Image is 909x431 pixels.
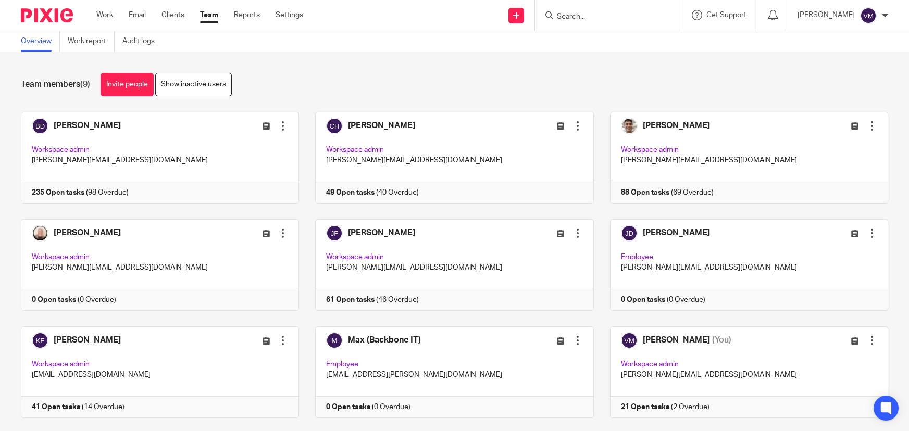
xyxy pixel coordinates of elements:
[21,31,60,52] a: Overview
[21,79,90,90] h1: Team members
[122,31,163,52] a: Audit logs
[798,10,855,20] p: [PERSON_NAME]
[200,10,218,20] a: Team
[80,80,90,88] span: (9)
[706,11,746,19] span: Get Support
[129,10,146,20] a: Email
[860,7,877,24] img: svg%3E
[234,10,260,20] a: Reports
[21,8,73,22] img: Pixie
[96,10,113,20] a: Work
[276,10,303,20] a: Settings
[68,31,115,52] a: Work report
[556,12,650,22] input: Search
[155,73,232,96] a: Show inactive users
[161,10,184,20] a: Clients
[101,73,154,96] a: Invite people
